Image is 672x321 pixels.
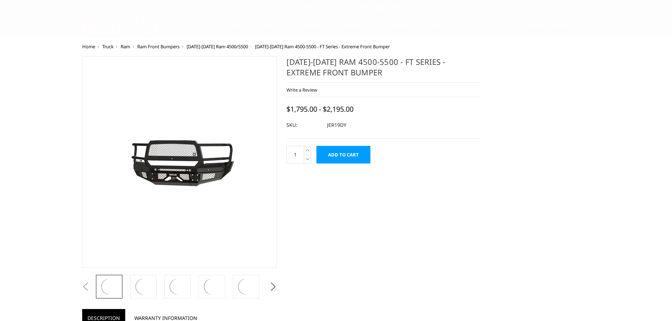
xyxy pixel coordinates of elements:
a: Cart 0 [550,16,569,35]
button: Next [268,282,278,292]
img: BODYGUARD BUMPERS [82,18,158,33]
dd: JER19DY [327,119,346,131]
img: 2019-2025 Ram 4500-5500 - FT Series - Extreme Front Bumper [202,277,222,296]
img: 2019-2025 Ram 4500-5500 - FT Series - Extreme Front Bumper [168,277,187,296]
span: 0 [563,23,569,28]
img: 2019-2025 Ram 4500-5500 - FT Series - Extreme Front Bumper [134,277,153,296]
a: Account [525,16,548,35]
h1: [DATE]-[DATE] Ram 4500-5500 - FT Series - Extreme Front Bumper [286,56,481,83]
a: Truck [102,43,114,50]
a: Ram [121,43,130,50]
a: 2019-2025 Ram 4500-5500 - FT Series - Extreme Front Bumper [82,56,277,268]
a: Support [301,23,329,37]
a: Home [82,43,95,50]
img: 2019-2025 Ram 4500-5500 - FT Series - Extreme Front Bumper [99,277,119,296]
span: [DATE]-[DATE] Ram 4500-5500 - FT Series - Extreme Front Bumper [255,43,390,50]
span: Account [525,22,548,28]
a: More Info [376,4,399,11]
a: Ram Front Bumpers [137,43,180,50]
a: SEMA Show [384,23,414,37]
a: [DATE]-[DATE] Ram 4500/5500 [187,43,248,50]
img: 2019-2025 Ram 4500-5500 - FT Series - Extreme Front Bumper [91,120,267,204]
span: Cart [550,22,562,28]
a: Dealers [343,23,370,37]
a: shop all [258,23,287,37]
a: News [429,23,443,37]
img: 2019-2025 Ram 4500-5500 - FT Series - Extreme Front Bumper [236,277,256,296]
input: Add to Cart [316,146,370,163]
span: $1,795.00 - $2,195.00 [286,104,353,114]
button: Previous [80,282,91,292]
a: Home [229,23,244,37]
dt: SKU: [286,119,322,131]
a: Write a Review [286,87,317,93]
